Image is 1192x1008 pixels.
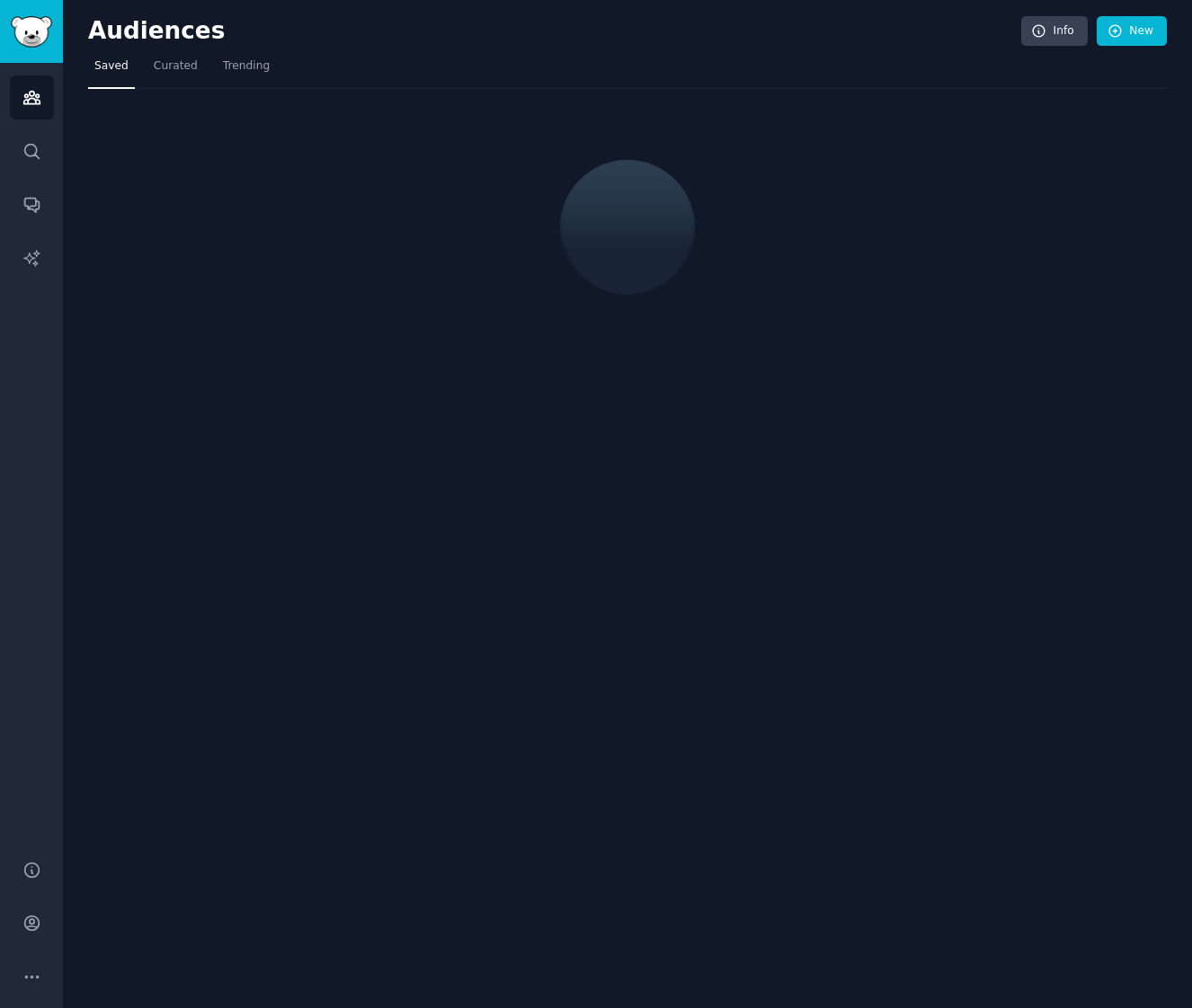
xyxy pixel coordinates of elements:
[147,52,204,89] a: Curated
[154,58,198,75] span: Curated
[223,58,270,75] span: Trending
[217,52,276,89] a: Trending
[94,58,129,75] span: Saved
[11,16,52,48] img: GummySearch logo
[88,52,135,89] a: Saved
[88,17,1021,46] h2: Audiences
[1021,16,1088,47] a: Info
[1097,16,1167,47] a: New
